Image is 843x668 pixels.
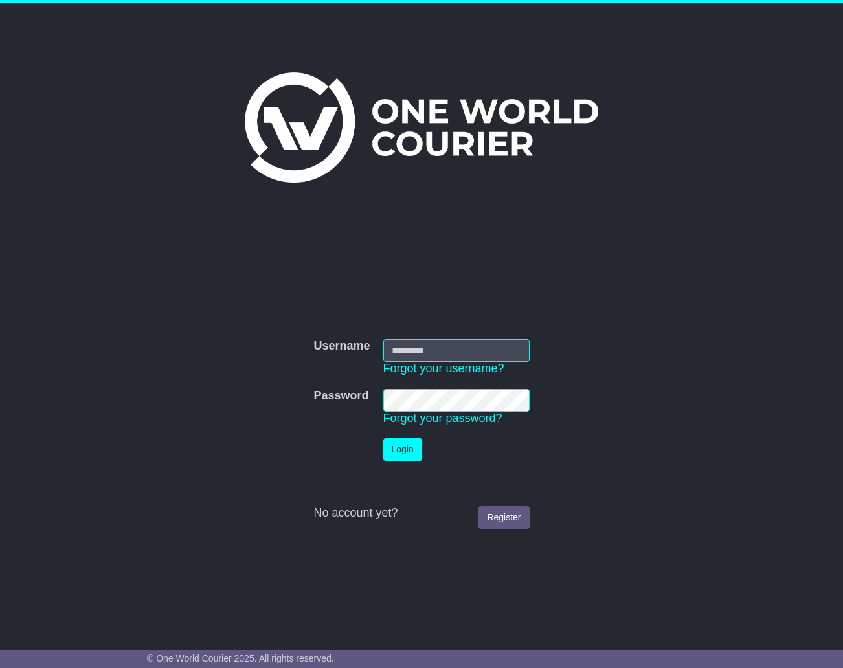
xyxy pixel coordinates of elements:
[245,72,598,183] img: One World
[147,653,334,663] span: © One World Courier 2025. All rights reserved.
[313,339,370,353] label: Username
[478,506,529,529] a: Register
[383,362,504,375] a: Forgot your username?
[313,389,368,403] label: Password
[383,412,502,425] a: Forgot your password?
[383,438,422,461] button: Login
[313,506,529,520] div: No account yet?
